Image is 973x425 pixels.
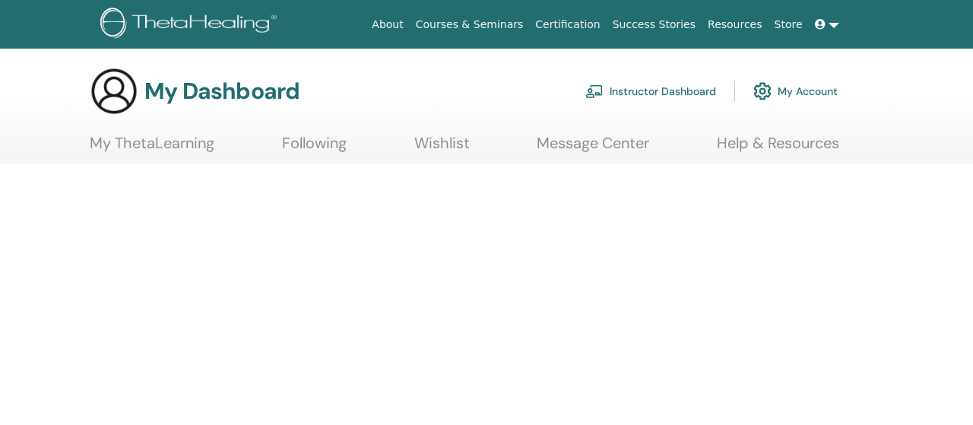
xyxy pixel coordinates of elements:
[100,8,282,42] img: logo.png
[607,11,702,39] a: Success Stories
[537,134,649,163] a: Message Center
[410,11,530,39] a: Courses & Seminars
[769,11,809,39] a: Store
[144,78,300,105] h3: My Dashboard
[282,134,347,163] a: Following
[366,11,409,39] a: About
[90,134,214,163] a: My ThetaLearning
[414,134,470,163] a: Wishlist
[529,11,606,39] a: Certification
[585,75,716,108] a: Instructor Dashboard
[753,78,772,104] img: cog.svg
[702,11,769,39] a: Resources
[753,75,838,108] a: My Account
[90,67,138,116] img: generic-user-icon.jpg
[585,84,604,98] img: chalkboard-teacher.svg
[717,134,839,163] a: Help & Resources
